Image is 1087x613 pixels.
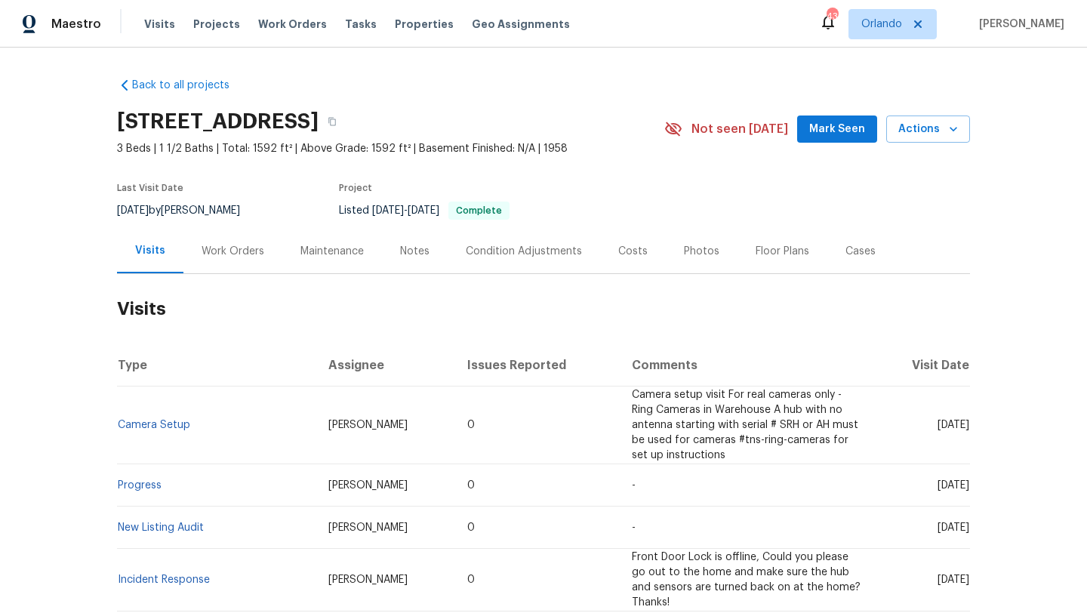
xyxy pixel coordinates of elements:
[467,522,475,533] span: 0
[632,480,636,491] span: -
[328,574,408,585] span: [PERSON_NAME]
[135,243,165,258] div: Visits
[118,522,204,533] a: New Listing Audit
[300,244,364,259] div: Maintenance
[372,205,404,216] span: [DATE]
[408,205,439,216] span: [DATE]
[898,120,958,139] span: Actions
[973,17,1064,32] span: [PERSON_NAME]
[886,116,970,143] button: Actions
[118,480,162,491] a: Progress
[632,390,858,461] span: Camera setup visit For real cameras only - Ring Cameras in Warehouse A hub with no antenna starti...
[618,244,648,259] div: Costs
[117,141,664,156] span: 3 Beds | 1 1/2 Baths | Total: 1592 ft² | Above Grade: 1592 ft² | Basement Finished: N/A | 1958
[861,17,902,32] span: Orlando
[339,183,372,193] span: Project
[467,420,475,430] span: 0
[117,202,258,220] div: by [PERSON_NAME]
[632,522,636,533] span: -
[938,522,969,533] span: [DATE]
[876,344,970,387] th: Visit Date
[316,344,455,387] th: Assignee
[144,17,175,32] span: Visits
[319,108,346,135] button: Copy Address
[328,420,408,430] span: [PERSON_NAME]
[345,19,377,29] span: Tasks
[117,183,183,193] span: Last Visit Date
[809,120,865,139] span: Mark Seen
[117,344,316,387] th: Type
[938,480,969,491] span: [DATE]
[938,574,969,585] span: [DATE]
[691,122,788,137] span: Not seen [DATE]
[450,206,508,215] span: Complete
[827,9,837,24] div: 43
[328,480,408,491] span: [PERSON_NAME]
[466,244,582,259] div: Condition Adjustments
[202,244,264,259] div: Work Orders
[467,480,475,491] span: 0
[467,574,475,585] span: 0
[117,78,262,93] a: Back to all projects
[51,17,101,32] span: Maestro
[372,205,439,216] span: -
[193,17,240,32] span: Projects
[117,205,149,216] span: [DATE]
[455,344,620,387] th: Issues Reported
[797,116,877,143] button: Mark Seen
[472,17,570,32] span: Geo Assignments
[339,205,510,216] span: Listed
[938,420,969,430] span: [DATE]
[632,552,861,608] span: Front Door Lock is offline, Could you please go out to the home and make sure the hub and sensors...
[395,17,454,32] span: Properties
[620,344,876,387] th: Comments
[117,114,319,129] h2: [STREET_ADDRESS]
[118,574,210,585] a: Incident Response
[400,244,430,259] div: Notes
[328,522,408,533] span: [PERSON_NAME]
[756,244,809,259] div: Floor Plans
[845,244,876,259] div: Cases
[684,244,719,259] div: Photos
[258,17,327,32] span: Work Orders
[118,420,190,430] a: Camera Setup
[117,274,970,344] h2: Visits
